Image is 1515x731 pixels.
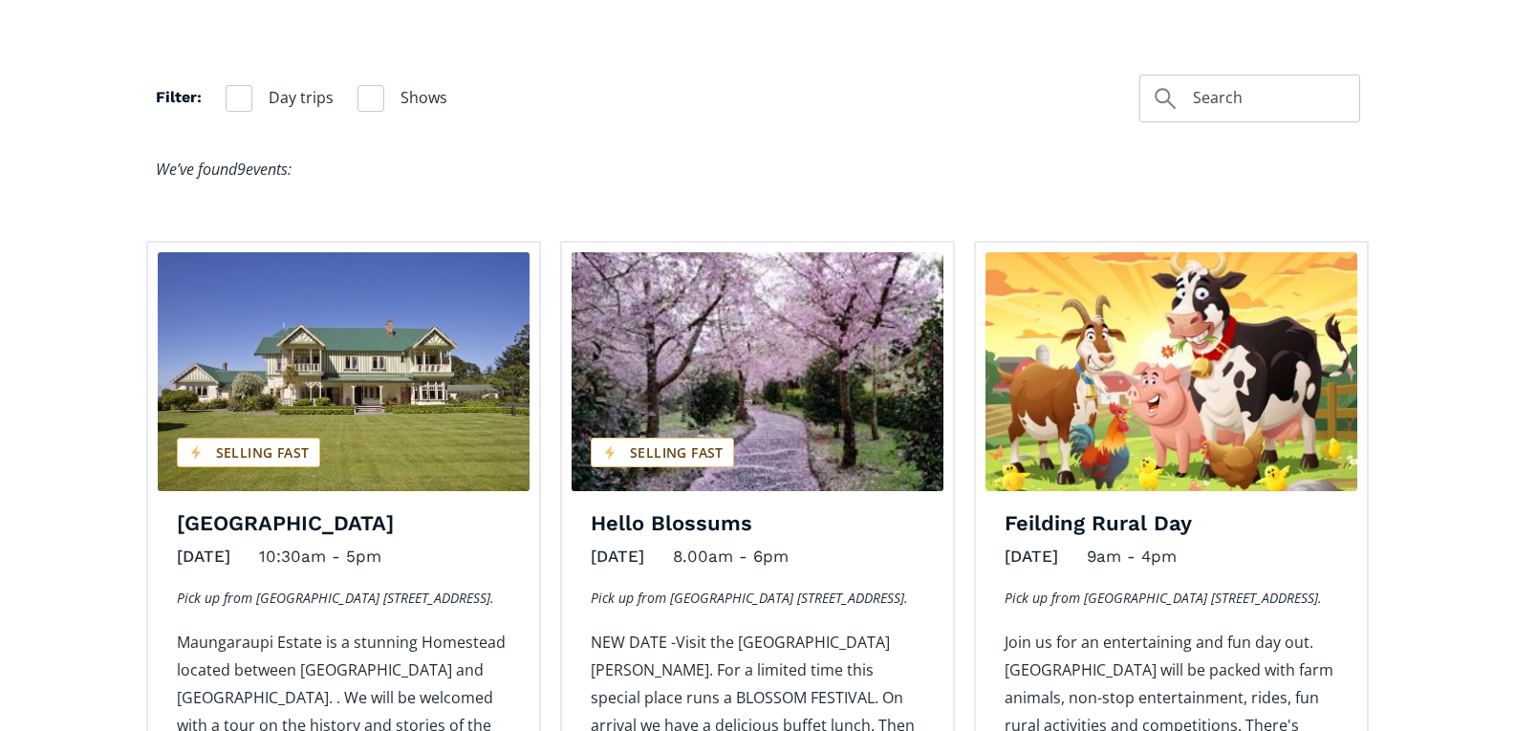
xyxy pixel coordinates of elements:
h4: Feilding Rural Day [1005,510,1338,538]
div: Selling fast [177,438,320,467]
span: Day trips [269,85,334,111]
div: 9am - 4pm [1087,542,1177,571]
h4: Hello Blossums [591,510,924,538]
h4: [GEOGRAPHIC_DATA] [177,510,510,538]
div: 10:30am - 5pm [259,542,381,571]
form: Filter 2 [1139,75,1360,122]
div: Selling fast [591,438,734,467]
div: We’ve found events: [156,156,292,183]
p: Pick up from [GEOGRAPHIC_DATA] [STREET_ADDRESS]. [591,586,924,610]
div: [DATE] [177,542,230,571]
form: Filter [156,85,447,112]
input: Search day trips and shows [1139,75,1360,122]
div: [DATE] [591,542,644,571]
div: 8.00am - 6pm [673,542,789,571]
div: [DATE] [1005,542,1058,571]
span: 9 [237,159,246,180]
span: Shows [400,85,447,111]
p: Pick up from [GEOGRAPHIC_DATA] [STREET_ADDRESS]. [177,586,510,610]
p: Pick up from [GEOGRAPHIC_DATA] [STREET_ADDRESS]. [1005,586,1338,610]
h4: Filter: [156,87,202,108]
